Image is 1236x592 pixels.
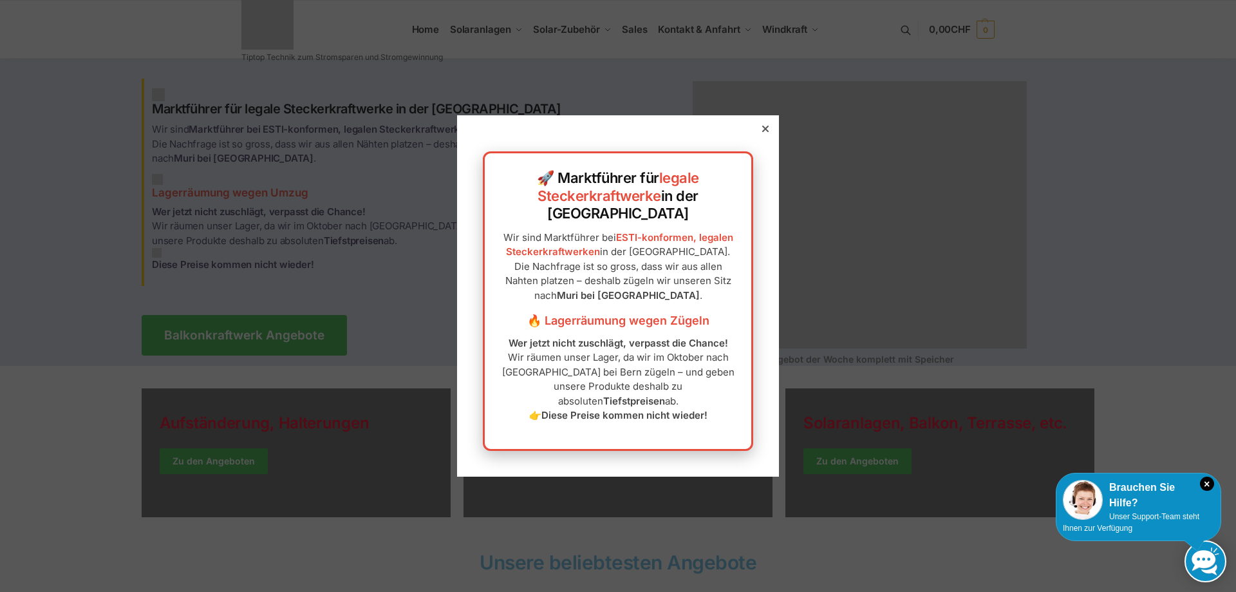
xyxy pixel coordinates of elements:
i: Schließen [1200,477,1214,491]
p: Wir sind Marktführer bei in der [GEOGRAPHIC_DATA]. Die Nachfrage ist so gross, dass wir aus allen... [498,231,738,303]
h2: 🚀 Marktführer für in der [GEOGRAPHIC_DATA] [498,169,738,223]
a: legale Steckerkraftwerke [538,169,699,204]
strong: Muri bei [GEOGRAPHIC_DATA] [557,289,700,301]
strong: Wer jetzt nicht zuschlägt, verpasst die Chance! [509,337,728,349]
div: Brauchen Sie Hilfe? [1063,480,1214,511]
span: Unser Support-Team steht Ihnen zur Verfügung [1063,512,1199,533]
strong: Diese Preise kommen nicht wieder! [541,409,707,421]
a: ESTI-konformen, legalen Steckerkraftwerken [506,231,733,258]
p: Wir räumen unser Lager, da wir im Oktober nach [GEOGRAPHIC_DATA] bei Bern zügeln – und geben unse... [498,336,738,423]
h3: 🔥 Lagerräumung wegen Zügeln [498,312,738,329]
strong: Tiefstpreisen [603,395,665,407]
img: Customer service [1063,480,1103,520]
